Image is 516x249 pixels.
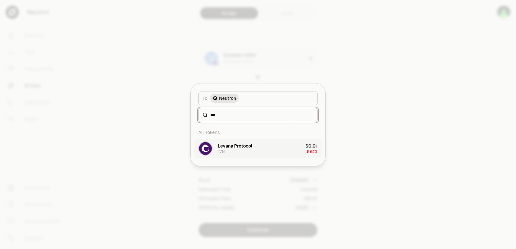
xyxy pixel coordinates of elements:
[199,142,212,155] img: LVN Logo
[198,91,318,105] button: ToNeutron LogoNeutron
[194,126,322,139] div: All Tokens
[218,143,252,149] div: Levana Protocol
[194,139,322,158] button: LVN LogoLevana ProtocolLVN$0.01-8.64%
[218,149,225,154] div: LVN
[305,149,318,154] span: -8.64%
[219,95,236,101] span: Neutron
[203,95,207,101] span: To
[305,143,318,149] div: $0.01
[213,96,217,100] img: Neutron Logo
